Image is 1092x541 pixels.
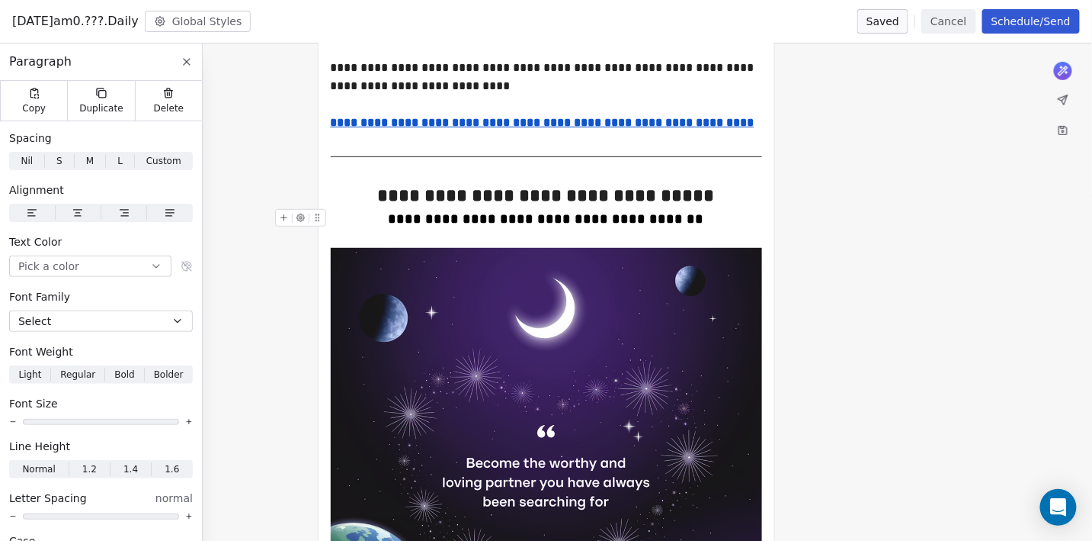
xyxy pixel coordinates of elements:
[9,491,87,506] span: Letter Spacing
[56,154,62,168] span: S
[9,256,171,277] button: Pick a color
[117,154,123,168] span: L
[21,154,33,168] span: Nil
[155,491,193,506] span: normal
[9,396,58,411] span: Font Size
[9,53,72,71] span: Paragraph
[12,12,139,31] span: [DATE]am0.???.Daily
[22,102,46,114] span: Copy
[18,314,51,329] span: Select
[86,154,94,168] span: M
[9,289,70,304] span: Font Family
[9,234,62,250] span: Text Color
[154,102,184,114] span: Delete
[154,368,184,382] span: Bolder
[982,9,1080,34] button: Schedule/Send
[9,439,70,454] span: Line Height
[145,11,251,32] button: Global Styles
[146,154,181,168] span: Custom
[857,9,908,34] button: Saved
[82,462,97,476] span: 1.2
[921,9,975,34] button: Cancel
[9,130,52,146] span: Spacing
[22,462,55,476] span: Normal
[114,368,135,382] span: Bold
[18,368,41,382] span: Light
[1040,489,1077,526] div: Open Intercom Messenger
[79,102,123,114] span: Duplicate
[165,462,179,476] span: 1.6
[123,462,138,476] span: 1.4
[9,344,73,359] span: Font Weight
[9,182,64,198] span: Alignment
[60,368,95,382] span: Regular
